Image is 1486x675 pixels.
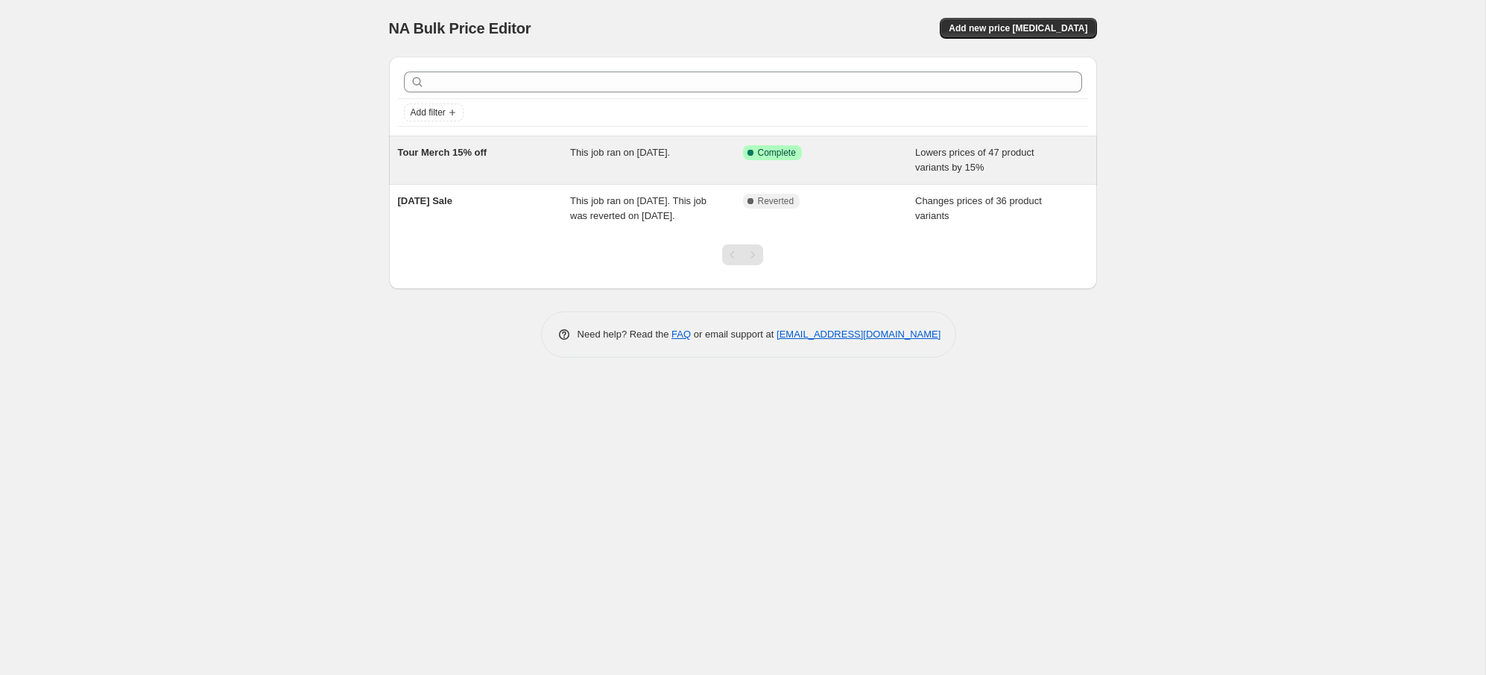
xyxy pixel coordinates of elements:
[398,195,452,206] span: [DATE] Sale
[915,147,1034,173] span: Lowers prices of 47 product variants by 15%
[411,107,446,118] span: Add filter
[915,195,1042,221] span: Changes prices of 36 product variants
[940,18,1096,39] button: Add new price [MEDICAL_DATA]
[777,329,940,340] a: [EMAIL_ADDRESS][DOMAIN_NAME]
[389,20,531,37] span: NA Bulk Price Editor
[404,104,464,121] button: Add filter
[671,329,691,340] a: FAQ
[578,329,672,340] span: Need help? Read the
[398,147,487,158] span: Tour Merch 15% off
[758,147,796,159] span: Complete
[758,195,794,207] span: Reverted
[949,22,1087,34] span: Add new price [MEDICAL_DATA]
[691,329,777,340] span: or email support at
[570,147,670,158] span: This job ran on [DATE].
[570,195,706,221] span: This job ran on [DATE]. This job was reverted on [DATE].
[722,244,763,265] nav: Pagination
